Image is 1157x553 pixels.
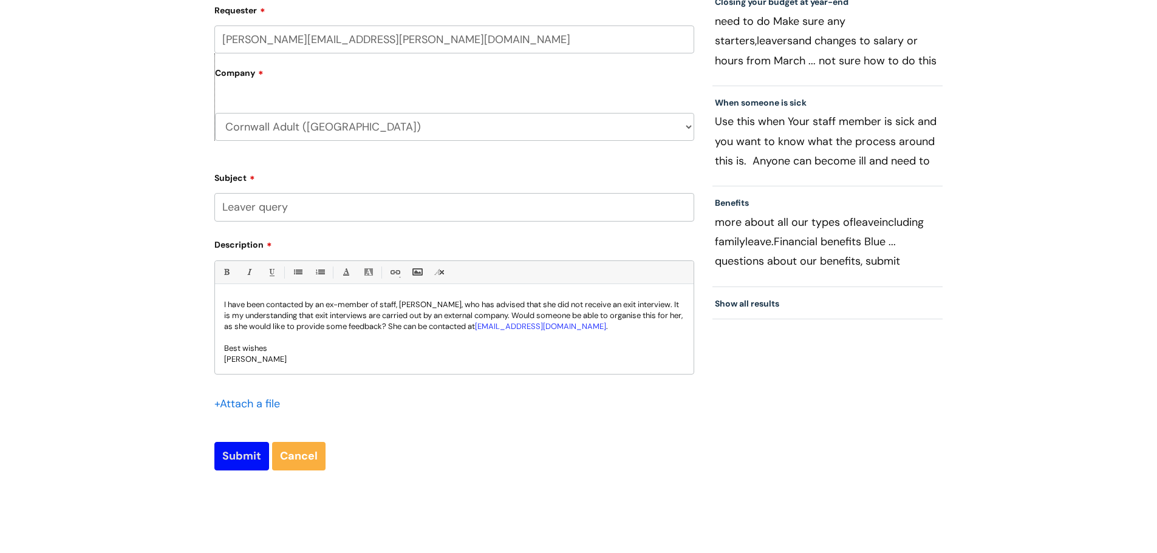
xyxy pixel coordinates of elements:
[214,236,694,250] label: Description
[214,442,269,470] input: Submit
[757,33,793,48] span: leavers
[715,298,779,309] a: Show all results
[214,169,694,183] label: Subject
[745,234,774,249] span: leave.
[214,394,287,413] div: Attach a file
[361,265,376,280] a: Back Color
[214,1,694,16] label: Requester
[387,265,402,280] a: Link
[475,321,606,331] a: [EMAIL_ADDRESS][DOMAIN_NAME]
[272,442,326,470] a: Cancel
[224,354,684,365] p: [PERSON_NAME]
[224,299,684,332] p: I have been contacted by an ex-member of staff, [PERSON_NAME], who has advised that she did not r...
[856,215,879,229] span: leave
[409,265,425,280] a: Insert Image...
[715,212,941,271] p: more about all our types of including family Financial benefits Blue ... questions about our bene...
[715,197,749,208] a: Benefits
[715,12,941,70] p: need to do Make sure any starters, and changes to salary or hours from March ... not sure how to ...
[215,64,694,91] label: Company
[241,265,256,280] a: Italic (Ctrl-I)
[312,265,327,280] a: 1. Ordered List (Ctrl-Shift-8)
[224,343,684,354] p: Best wishes
[290,265,305,280] a: • Unordered List (Ctrl-Shift-7)
[214,25,694,53] input: Email
[338,265,353,280] a: Font Color
[264,265,279,280] a: Underline(Ctrl-U)
[715,97,807,108] a: When someone is sick
[219,265,234,280] a: Bold (Ctrl-B)
[432,265,447,280] a: Remove formatting (Ctrl-\)
[715,112,941,170] p: Use this when Your staff member is sick and you want to know what the process around this is. Any...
